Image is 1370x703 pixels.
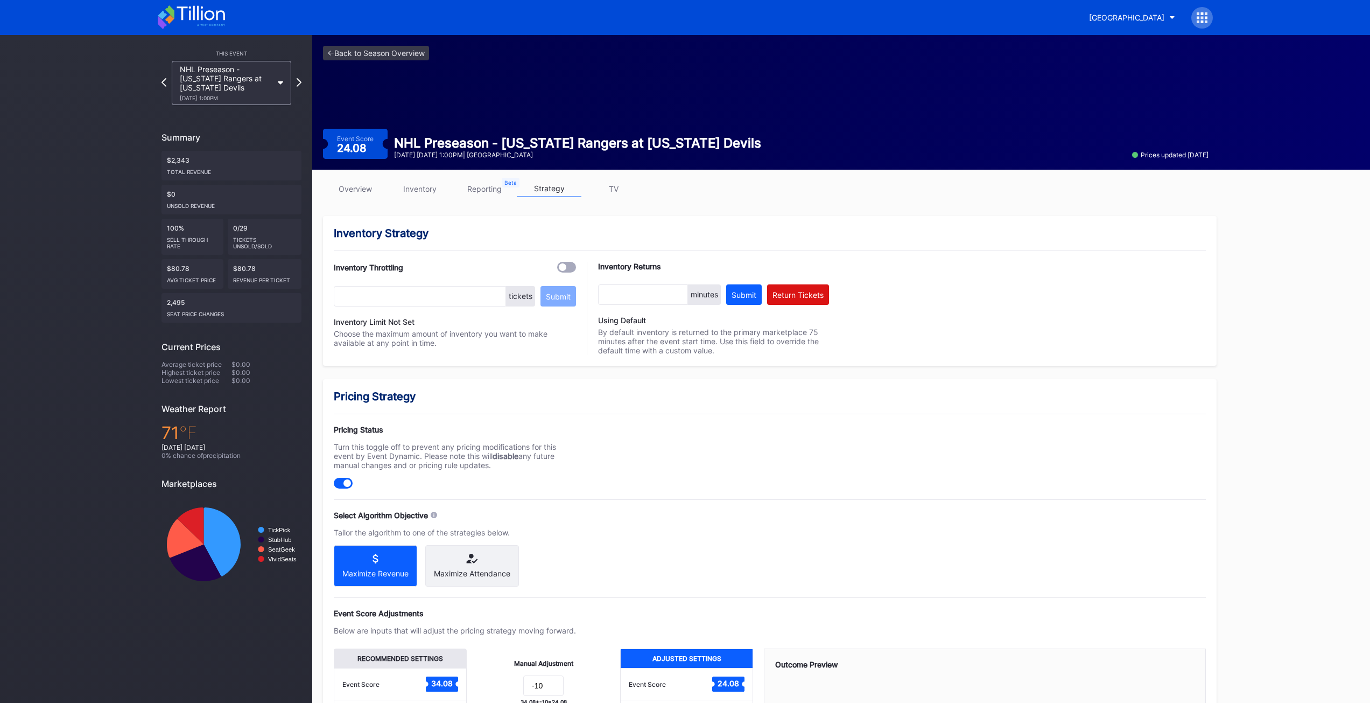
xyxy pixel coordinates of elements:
div: Submit [546,292,571,301]
div: Prices updated [DATE] [1132,151,1209,159]
div: Submit [732,290,756,300]
div: Inventory Limit Not Set [334,317,576,326]
div: tickets [506,286,535,307]
div: 24.08 [337,143,369,154]
div: Current Prices [161,342,301,352]
div: Return Tickets [772,290,824,300]
div: Event Score [629,680,666,688]
div: NHL Preseason - [US_STATE] Rangers at [US_STATE] Devils [394,135,761,151]
div: Unsold Revenue [167,198,296,209]
div: Inventory Strategy [334,227,1206,240]
div: Adjusted Settings [621,649,753,668]
text: 24.08 [718,679,739,688]
div: $2,343 [161,151,301,180]
div: $0.00 [231,368,301,377]
a: <-Back to Season Overview [323,46,429,60]
div: Pricing Status [334,425,576,434]
button: Submit [726,284,762,305]
div: Lowest ticket price [161,377,231,385]
a: TV [581,180,646,197]
div: Select Algorithm Objective [334,511,428,520]
div: 2,495 [161,293,301,323]
div: [DATE] [DATE] 1:00PM | [GEOGRAPHIC_DATA] [394,151,761,159]
a: reporting [452,180,517,197]
div: Revenue per ticket [233,273,297,283]
svg: Chart title [161,497,301,591]
button: [GEOGRAPHIC_DATA] [1081,8,1183,27]
div: Event Score Adjustments [334,609,1206,618]
div: [DATE] [DATE] [161,443,301,451]
div: [GEOGRAPHIC_DATA] [1089,13,1164,22]
div: Inventory Returns [598,262,829,271]
div: Recommended Settings [334,649,466,668]
div: Below are inputs that will adjust the pricing strategy moving forward. [334,626,576,635]
button: Submit [540,286,576,307]
div: Using Default [598,316,829,325]
div: Tickets Unsold/Sold [233,232,297,249]
div: $0.00 [231,377,301,385]
div: $0.00 [231,360,301,368]
text: SeatGeek [268,546,295,553]
div: Event Score [342,680,380,688]
div: seat price changes [167,307,296,317]
div: 100% [161,219,223,255]
button: Return Tickets [767,284,829,305]
a: overview [323,180,388,197]
div: Pricing Strategy [334,390,1206,403]
div: 0/29 [228,219,302,255]
div: 0 % chance of precipitation [161,451,301,460]
text: 34.08 [431,679,453,688]
a: strategy [517,180,581,197]
div: [DATE] 1:00PM [180,95,272,101]
div: Weather Report [161,403,301,414]
div: Maximize Attendance [434,569,510,578]
div: Summary [161,132,301,143]
div: Tailor the algorithm to one of the strategies below. [334,528,576,537]
div: Inventory Throttling [334,263,403,272]
div: 71 [161,422,301,443]
div: Avg ticket price [167,273,218,283]
span: ℉ [179,422,197,443]
div: Sell Through Rate [167,232,218,249]
div: $0 [161,185,301,214]
div: Average ticket price [161,360,231,368]
a: inventory [388,180,452,197]
div: Maximize Revenue [342,569,409,578]
div: Highest ticket price [161,368,231,377]
text: StubHub [268,537,292,543]
div: $80.78 [161,259,223,289]
div: Choose the maximum amount of inventory you want to make available at any point in time. [334,329,576,347]
div: minutes [688,284,721,305]
div: Total Revenue [167,164,296,175]
strong: disable [493,451,518,461]
text: VividSeats [268,556,297,562]
div: $80.78 [228,259,302,289]
div: This Event [161,50,301,57]
div: NHL Preseason - [US_STATE] Rangers at [US_STATE] Devils [180,65,272,101]
div: Marketplaces [161,478,301,489]
div: By default inventory is returned to the primary marketplace 75 minutes after the event start time... [598,316,829,355]
div: Manual Adjustment [514,659,573,667]
div: Turn this toggle off to prevent any pricing modifications for this event by Event Dynamic. Please... [334,442,576,470]
text: TickPick [268,527,291,533]
div: Outcome Preview [775,660,1195,669]
div: Event Score [337,135,374,143]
